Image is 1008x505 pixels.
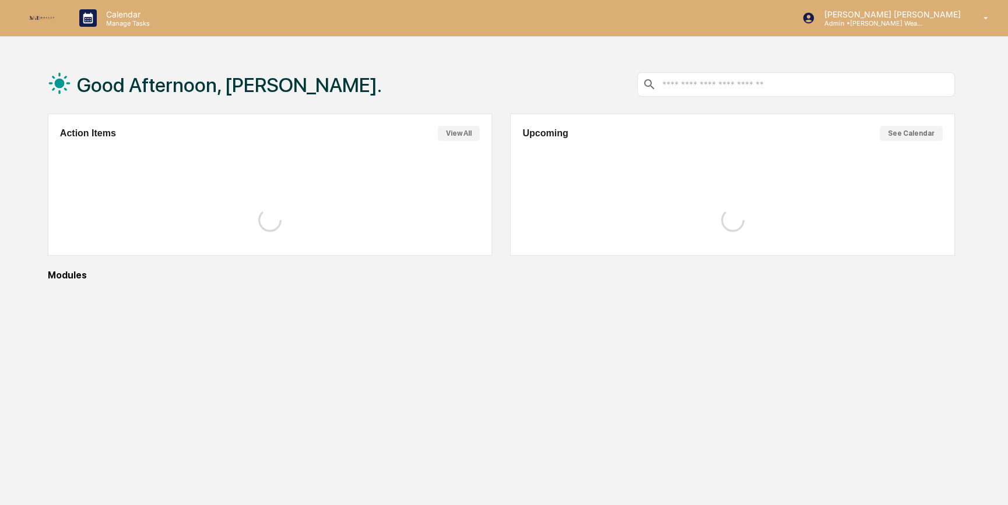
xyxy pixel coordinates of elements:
p: Calendar [97,9,156,19]
button: See Calendar [880,126,943,141]
p: [PERSON_NAME] [PERSON_NAME] [815,9,967,19]
h2: Upcoming [522,128,568,139]
button: View All [438,126,480,141]
div: Modules [48,270,955,281]
p: Manage Tasks [97,19,156,27]
h2: Action Items [60,128,116,139]
p: Admin • [PERSON_NAME] Wealth [815,19,923,27]
h1: Good Afternoon, [PERSON_NAME]. [77,73,382,97]
img: logo [28,15,56,22]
